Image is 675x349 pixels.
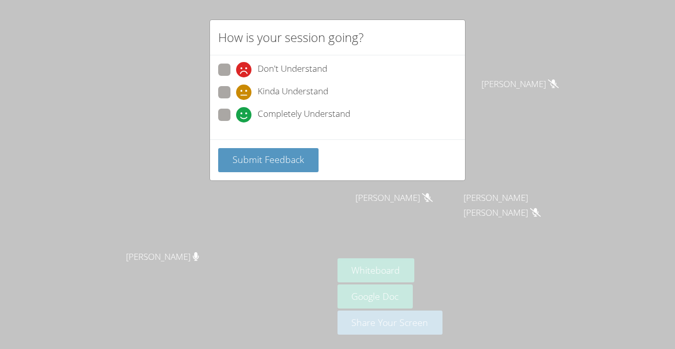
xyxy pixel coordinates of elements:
[258,62,327,77] span: Don't Understand
[233,153,304,166] span: Submit Feedback
[258,107,350,122] span: Completely Understand
[258,85,328,100] span: Kinda Understand
[218,28,364,47] h2: How is your session going?
[218,148,319,172] button: Submit Feedback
